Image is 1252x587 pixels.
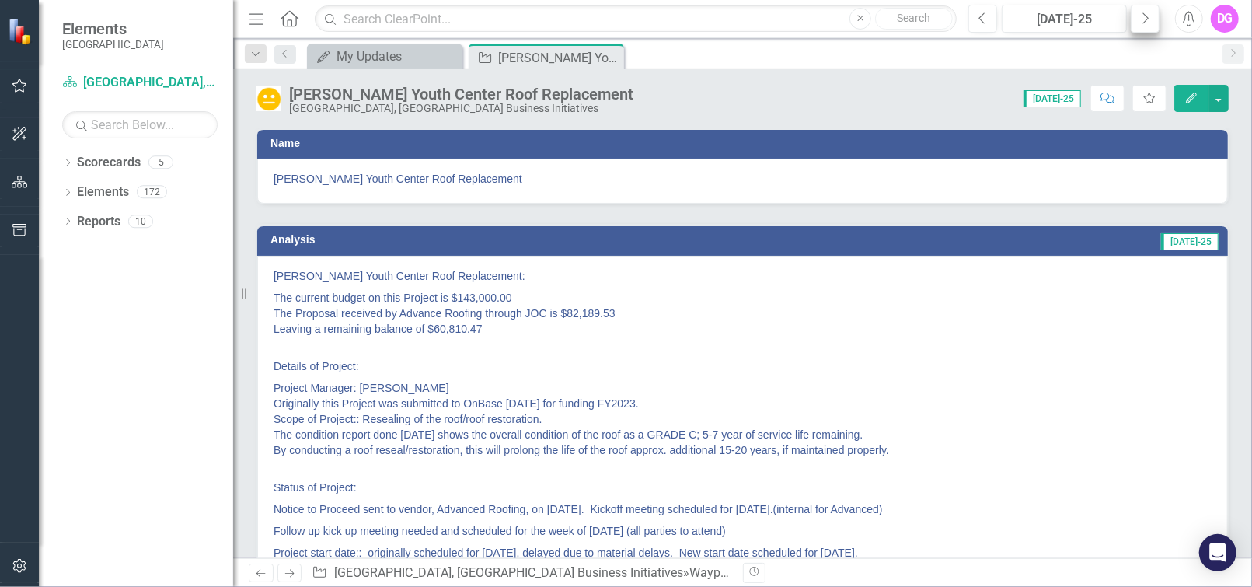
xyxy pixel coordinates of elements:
[77,154,141,172] a: Scorecards
[62,74,218,92] a: [GEOGRAPHIC_DATA], [GEOGRAPHIC_DATA] Business Initiatives
[898,12,931,24] span: Search
[62,111,218,138] input: Search Below...
[274,377,1212,461] p: Project Manager: [PERSON_NAME] Originally this Project was submitted to OnBase [DATE] for funding...
[274,268,1212,287] p: [PERSON_NAME] Youth Center Roof Replacement:
[274,171,1212,187] span: [PERSON_NAME] Youth Center Roof Replacement
[689,565,748,580] a: Waypoints
[1024,90,1081,107] span: [DATE]-25
[274,340,1212,377] p: Details of Project:
[148,156,173,169] div: 5
[62,19,164,38] span: Elements
[1161,233,1219,250] span: [DATE]-25
[7,17,35,45] img: ClearPoint Strategy
[498,48,620,68] div: [PERSON_NAME] Youth Center Roof Replacement
[274,461,1212,498] p: Status of Project:
[77,183,129,201] a: Elements
[289,103,633,114] div: [GEOGRAPHIC_DATA], [GEOGRAPHIC_DATA] Business Initiatives
[137,186,167,199] div: 172
[289,86,633,103] div: [PERSON_NAME] Youth Center Roof Replacement
[274,520,1212,542] p: Follow up kick up meeting needed and scheduled for the week of [DATE] (all parties to attend)
[274,542,1212,564] p: Project start date:: originally scheduled for [DATE], delayed due to material delays. New start d...
[128,215,153,228] div: 10
[311,47,459,66] a: My Updates
[334,565,683,580] a: [GEOGRAPHIC_DATA], [GEOGRAPHIC_DATA] Business Initiatives
[274,287,1212,340] p: The current budget on this Project is $143,000.00 The Proposal received by Advance Roofing throug...
[274,498,1212,520] p: Notice to Proceed sent to vendor, Advanced Roofing, on [DATE]. Kickoff meeting scheduled for [DAT...
[315,5,957,33] input: Search ClearPoint...
[875,8,953,30] button: Search
[1007,10,1121,29] div: [DATE]-25
[77,213,120,231] a: Reports
[256,86,281,111] img: In Progress
[1211,5,1239,33] button: DG
[270,138,1220,149] h3: Name
[1002,5,1127,33] button: [DATE]-25
[1199,534,1236,571] div: Open Intercom Messenger
[62,38,164,51] small: [GEOGRAPHIC_DATA]
[270,234,680,246] h3: Analysis
[312,564,731,582] div: » »
[337,47,459,66] div: My Updates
